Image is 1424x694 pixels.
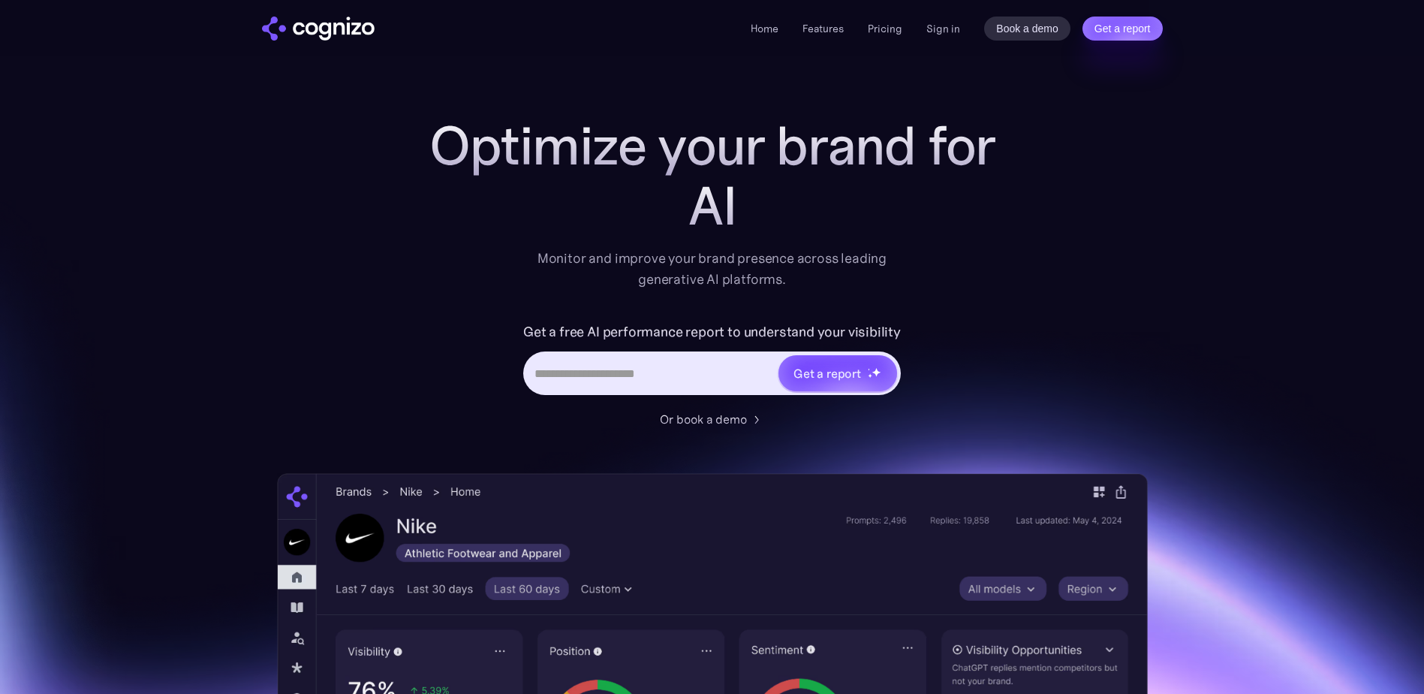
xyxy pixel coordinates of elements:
[523,320,901,403] form: Hero URL Input Form
[777,354,899,393] a: Get a reportstarstarstar
[868,373,873,379] img: star
[523,320,901,344] label: Get a free AI performance report to understand your visibility
[528,248,897,290] div: Monitor and improve your brand presence across leading generative AI platforms.
[262,17,375,41] a: home
[872,367,881,377] img: star
[868,22,902,35] a: Pricing
[412,116,1013,176] h1: Optimize your brand for
[926,20,960,38] a: Sign in
[660,410,765,428] a: Or book a demo
[1082,17,1163,41] a: Get a report
[802,22,844,35] a: Features
[793,364,861,382] div: Get a report
[660,410,747,428] div: Or book a demo
[751,22,778,35] a: Home
[412,176,1013,236] div: AI
[984,17,1070,41] a: Book a demo
[262,17,375,41] img: cognizo logo
[868,368,870,370] img: star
